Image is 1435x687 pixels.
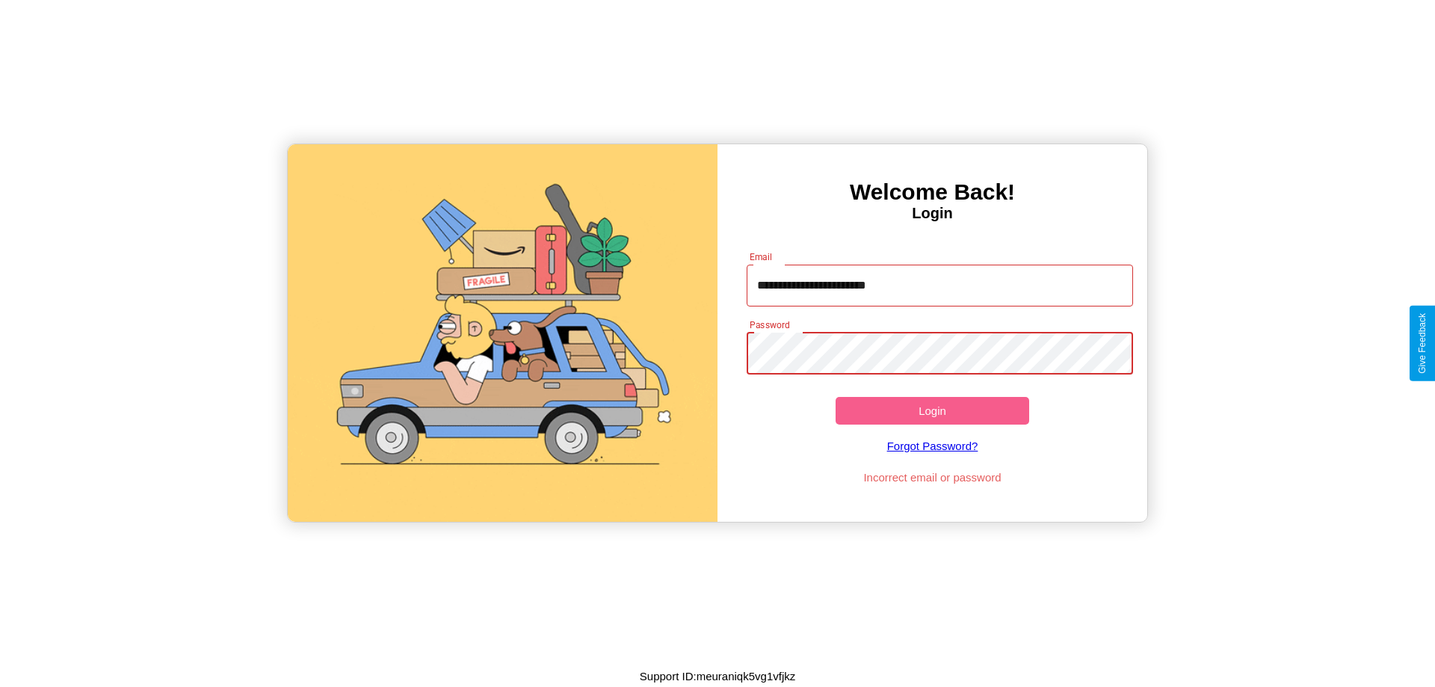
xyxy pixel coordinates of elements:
[288,144,717,522] img: gif
[717,179,1147,205] h3: Welcome Back!
[739,467,1126,487] p: Incorrect email or password
[739,425,1126,467] a: Forgot Password?
[717,205,1147,222] h4: Login
[1417,313,1428,374] div: Give Feedback
[640,666,795,686] p: Support ID: meuraniqk5vg1vfjkz
[750,250,773,263] label: Email
[750,318,789,331] label: Password
[836,397,1029,425] button: Login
